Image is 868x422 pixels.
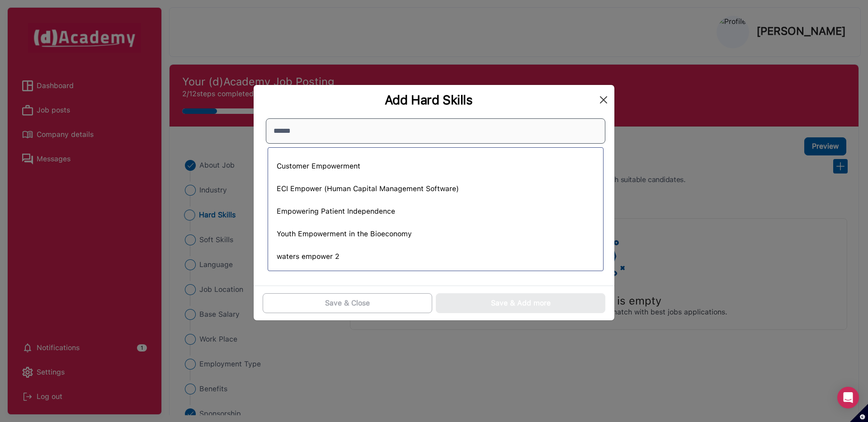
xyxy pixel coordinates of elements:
[596,93,611,107] button: Close
[273,247,599,266] div: waters empower 2
[273,225,599,244] div: Youth Empowerment in the Bioeconomy
[491,298,551,309] div: Save & Add more
[436,293,605,313] button: Save & Add more
[273,157,599,176] div: Customer Empowerment
[273,179,599,198] div: ECI Empower (Human Capital Management Software)
[837,387,859,408] div: Open Intercom Messenger
[273,202,599,221] div: Empowering Patient Independence
[325,298,370,309] div: Save & Close
[261,92,596,108] div: Add Hard Skills
[263,293,432,313] button: Save & Close
[850,404,868,422] button: Set cookie preferences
